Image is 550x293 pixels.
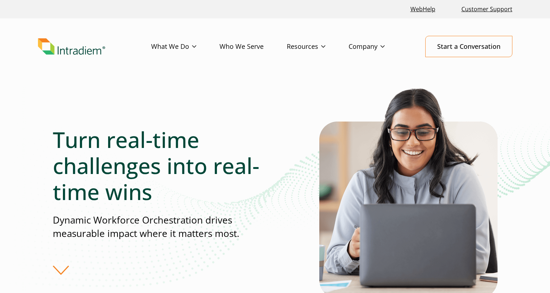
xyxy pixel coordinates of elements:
img: Intradiem [38,38,105,55]
a: What We Do [151,36,219,57]
p: Dynamic Workforce Orchestration drives measurable impact where it matters most. [53,213,275,241]
a: Start a Conversation [425,36,512,57]
a: Who We Serve [219,36,287,57]
a: Resources [287,36,349,57]
a: Link to homepage of Intradiem [38,38,151,55]
h1: Turn real-time challenges into real-time wins [53,127,275,205]
a: Company [349,36,408,57]
a: Customer Support [459,1,515,17]
a: Link opens in a new window [408,1,438,17]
